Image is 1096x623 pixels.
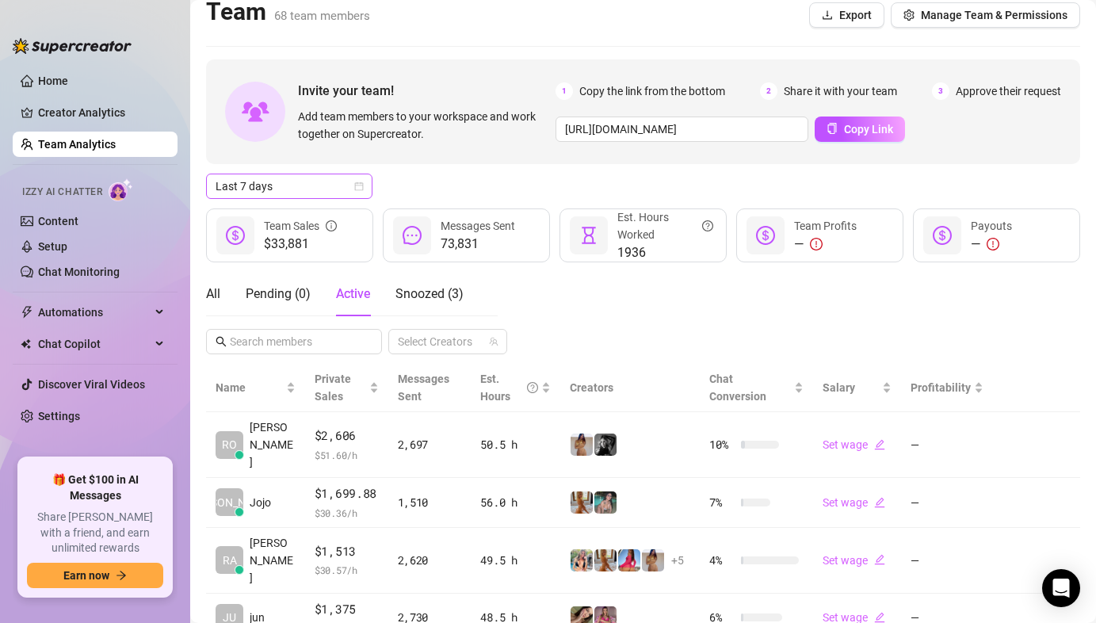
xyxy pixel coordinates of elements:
[901,528,993,594] td: —
[38,100,165,125] a: Creator Analytics
[756,226,775,245] span: dollar-circle
[642,549,664,571] img: Georgia (VIP)
[222,436,237,453] span: RO
[216,336,227,347] span: search
[921,9,1067,21] span: Manage Team & Permissions
[671,552,684,569] span: + 5
[560,364,700,412] th: Creators
[823,438,885,451] a: Set wageedit
[891,2,1080,28] button: Manage Team & Permissions
[315,542,379,561] span: $1,513
[971,235,1012,254] div: —
[21,306,33,319] span: thunderbolt
[38,378,145,391] a: Discover Viral Videos
[206,364,305,412] th: Name
[13,38,132,54] img: logo-BBDzfeDw.svg
[709,494,735,511] span: 7 %
[579,82,725,100] span: Copy the link from the bottom
[274,9,370,23] span: 68 team members
[809,2,884,28] button: Export
[844,123,893,136] span: Copy Link
[38,300,151,325] span: Automations
[354,182,364,191] span: calendar
[827,123,838,134] span: copy
[794,235,857,254] div: —
[216,174,363,198] span: Last 7 days
[250,419,296,471] span: [PERSON_NAME]
[38,215,78,227] a: Content
[298,108,549,143] span: Add team members to your workspace and work together on Supercreator.
[27,510,163,556] span: Share [PERSON_NAME] with a friend, and earn unlimited rewards
[480,552,551,569] div: 49.5 h
[709,552,735,569] span: 4 %
[987,238,999,250] span: exclamation-circle
[63,569,109,582] span: Earn now
[594,434,617,456] img: Kennedy (VIP)
[336,286,370,301] span: Active
[911,381,971,394] span: Profitability
[315,426,379,445] span: $2,606
[760,82,777,100] span: 2
[839,9,872,21] span: Export
[441,220,515,232] span: Messages Sent
[246,285,311,304] div: Pending ( 0 )
[480,370,538,405] div: Est. Hours
[398,552,462,569] div: 2,620
[206,285,220,304] div: All
[901,478,993,528] td: —
[395,286,464,301] span: Snoozed ( 3 )
[22,185,102,200] span: Izzy AI Chatter
[480,494,551,511] div: 56.0 h
[315,373,351,403] span: Private Sales
[901,412,993,478] td: —
[38,266,120,278] a: Chat Monitoring
[1042,569,1080,607] div: Open Intercom Messenger
[617,208,713,243] div: Est. Hours Worked
[709,436,735,453] span: 10 %
[38,331,151,357] span: Chat Copilot
[403,226,422,245] span: message
[874,612,885,623] span: edit
[226,226,245,245] span: dollar-circle
[823,381,855,394] span: Salary
[971,220,1012,232] span: Payouts
[441,235,515,254] span: 73,831
[527,370,538,405] span: question-circle
[398,373,449,403] span: Messages Sent
[264,235,337,254] span: $33,881
[27,472,163,503] span: 🎁 Get $100 in AI Messages
[571,549,593,571] img: SilviaSage (VIP)
[594,491,617,514] img: MJaee (VIP)
[489,337,498,346] span: team
[250,534,296,587] span: [PERSON_NAME]
[38,138,116,151] a: Team Analytics
[579,226,598,245] span: hourglass
[617,243,713,262] span: 1936
[823,496,885,509] a: Set wageedit
[264,217,337,235] div: Team Sales
[398,494,462,511] div: 1,510
[874,439,885,450] span: edit
[594,549,617,571] img: Celine (VIP)
[956,82,1061,100] span: Approve their request
[571,434,593,456] img: Georgia (VIP)
[709,373,766,403] span: Chat Conversion
[315,447,379,463] span: $ 51.60 /h
[216,379,283,396] span: Name
[38,410,80,422] a: Settings
[116,570,127,581] span: arrow-right
[187,494,272,511] span: [PERSON_NAME]
[109,178,133,201] img: AI Chatter
[480,436,551,453] div: 50.5 h
[932,82,949,100] span: 3
[230,333,360,350] input: Search members
[38,75,68,87] a: Home
[903,10,915,21] span: setting
[38,240,67,253] a: Setup
[810,238,823,250] span: exclamation-circle
[223,552,237,569] span: RA
[315,505,379,521] span: $ 30.36 /h
[933,226,952,245] span: dollar-circle
[326,217,337,235] span: info-circle
[823,554,885,567] a: Set wageedit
